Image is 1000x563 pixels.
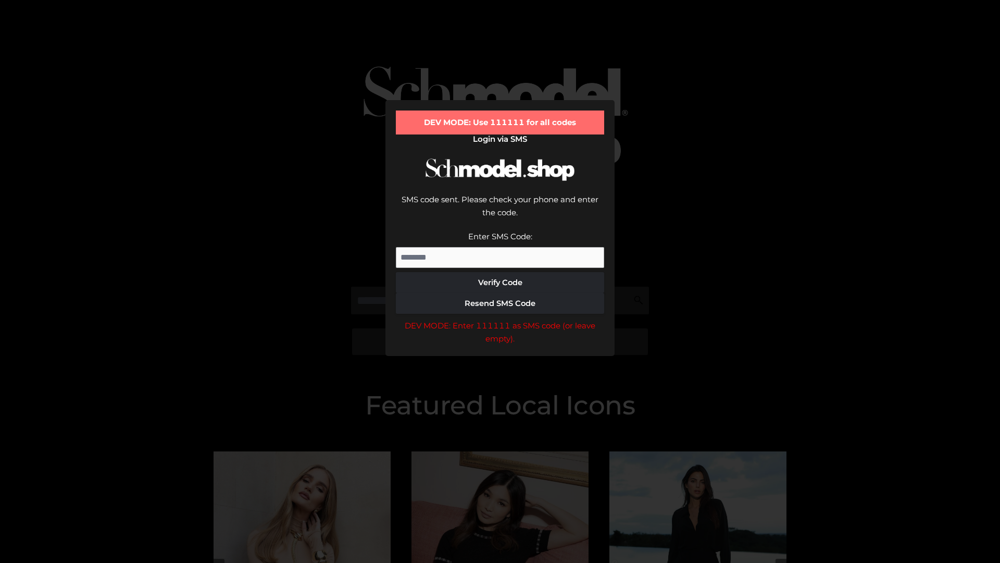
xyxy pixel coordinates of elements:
[468,231,532,241] label: Enter SMS Code:
[396,134,604,144] h2: Login via SMS
[396,111,604,134] div: DEV MODE: Use 111111 for all codes
[422,149,578,190] img: Schmodel Logo
[396,193,604,230] div: SMS code sent. Please check your phone and enter the code.
[396,272,604,293] button: Verify Code
[396,293,604,314] button: Resend SMS Code
[396,319,604,346] div: DEV MODE: Enter 111111 as SMS code (or leave empty).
